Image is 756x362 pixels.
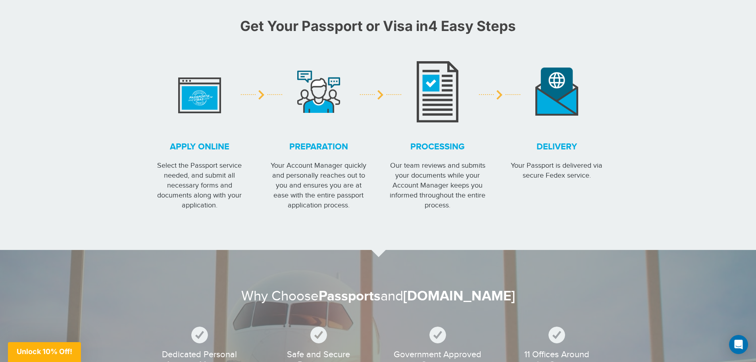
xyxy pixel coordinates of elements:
[17,347,72,356] span: Unlock 10% Off!
[140,288,616,305] h2: Why Choose and
[146,17,610,34] h2: Get Your Passport or Visa in
[417,61,458,122] img: image description
[150,141,249,153] strong: Apply online
[729,335,748,354] div: Open Intercom Messenger
[388,161,487,210] p: Our team reviews and submits your documents while your Account Manager keeps you informed through...
[178,70,221,113] img: image description
[269,141,368,153] strong: Preparation
[388,141,487,153] strong: Processing
[269,161,368,210] p: Your Account Manager quickly and personally reaches out to you and ensures you are at ease with t...
[319,288,381,305] strong: Passports
[428,17,516,34] strong: 4 Easy Steps
[150,161,249,210] p: Select the Passport service needed, and submit all necessary forms and documents along with your ...
[507,161,606,180] p: Your Passport is delivered via secure Fedex service.
[8,342,81,362] div: Unlock 10% Off!
[297,70,340,113] img: image description
[507,141,606,153] strong: Delivery
[403,288,515,305] strong: [DOMAIN_NAME]
[535,68,578,116] img: image description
